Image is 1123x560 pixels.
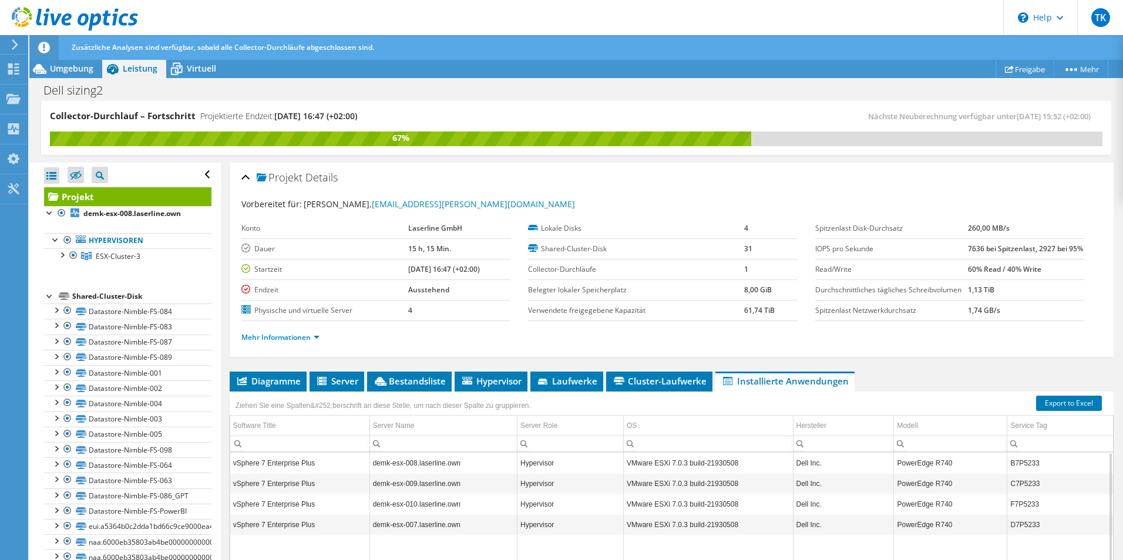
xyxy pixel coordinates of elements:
td: Column Modell, Value PowerEdge R740 [894,473,1007,494]
span: TK [1091,8,1110,27]
td: Column Software Title, Filter cell [230,436,369,451]
span: Bestandsliste [373,375,446,387]
div: Server Name [373,419,415,433]
span: Installierte Anwendungen [721,375,849,387]
td: Column Hersteller, Value Dell Inc. [793,514,894,535]
a: Datastore-Nimble-005 [44,427,211,442]
span: Zusätzliche Analysen sind verfügbar, sobald alle Collector-Durchläufe abgeschlossen sind. [72,42,374,52]
b: 8,00 GiB [744,285,772,295]
b: 15 h, 15 Min. [408,244,451,254]
a: ESX-Cluster-3 [44,248,211,264]
b: 60% Read / 40% Write [968,264,1041,274]
td: Column Software Title, Value vSphere 7 Enterprise Plus [230,514,369,535]
td: Column OS, Value VMware ESXi 7.0.3 build-21930508 [623,494,793,514]
b: Ausstehend [408,285,449,295]
a: Datastore-Nimble-FS-063 [44,473,211,488]
td: Column Service Tag, Filter cell [1007,436,1113,451]
h1: Dell sizing2 [38,84,121,97]
a: Mehr Informationen [241,332,320,342]
a: Datastore-Nimble-FS-064 [44,457,211,473]
a: Datastore-Nimble-FS-084 [44,303,211,319]
div: 67% [50,131,751,144]
label: Dauer [241,243,408,255]
a: Datastore-Nimble-004 [44,396,211,411]
span: Virtuell [187,63,216,74]
a: [EMAIL_ADDRESS][PERSON_NAME][DOMAIN_NAME] [372,198,575,210]
span: Cluster-Laufwerke [612,375,707,387]
td: Column Server Role, Value Hypervisor [517,453,624,473]
td: Column OS, Value VMware ESXi 7.0.3 build-21930508 [623,514,793,535]
svg: \n [1018,12,1028,23]
label: Durchschnittliches tägliches Schreibvolumen [815,284,969,296]
td: Service Tag Column [1007,416,1113,436]
td: Column Modell, Value PowerEdge R740 [894,514,1007,535]
td: Column Modell, Filter cell [894,436,1007,451]
td: Column Modell, Value PowerEdge R740 [894,494,1007,514]
td: Column Server Name, Value demk-esx-008.laserline.own [369,453,517,473]
td: Column Server Name, Value demk-esx-009.laserline.own [369,473,517,494]
td: Software Title Column [230,416,369,436]
td: Column Server Role, Value Hypervisor [517,494,624,514]
a: naa.6000eb35803ab4be000000000000d9dd [44,534,211,549]
td: Column Modell, Value PowerEdge R740 [894,453,1007,473]
a: Datastore-Nimble-FS-086_GPT [44,488,211,504]
b: Laserline GmbH [408,223,462,233]
td: Modell Column [894,416,1007,436]
td: Column OS, Filter cell [623,436,793,451]
span: [PERSON_NAME], [304,198,575,210]
b: 7636 bei Spitzenlast, 2927 bei 95% [968,244,1083,254]
label: Lokale Disks [528,222,744,234]
a: Datastore-Nimble-FS-098 [44,442,211,457]
a: Datastore-Nimble-FS-083 [44,319,211,334]
span: Diagramme [236,375,301,387]
label: Belegter lokaler Speicherplatz [528,284,744,296]
div: Ziehen Sie eine Spalten&#252;berschrift an diese Stelle, um nach dieser Spalte zu gruppieren. [233,397,534,414]
td: Column Server Name, Filter cell [369,436,517,451]
label: Read/Write [815,264,969,275]
td: Column Hersteller, Value Dell Inc. [793,453,894,473]
span: Leistung [123,63,157,74]
a: Hypervisoren [44,233,211,248]
td: OS Column [623,416,793,436]
label: Startzeit [241,264,408,275]
span: Laufwerke [536,375,597,387]
a: Datastore-Nimble-FS-PowerBI [44,504,211,519]
td: Column Service Tag, Value B7P5233 [1007,453,1113,473]
a: Datastore-Nimble-001 [44,365,211,380]
td: Column Service Tag, Value F7P5233 [1007,494,1113,514]
div: Server Role [520,419,557,433]
b: 260,00 MB/s [968,223,1010,233]
a: demk-esx-008.laserline.own [44,206,211,221]
td: Server Role Column [517,416,624,436]
span: ESX-Cluster-3 [96,251,140,261]
td: Column Hersteller, Filter cell [793,436,894,451]
span: [DATE] 16:47 (+02:00) [274,110,357,122]
div: Hersteller [796,419,826,433]
a: Mehr [1054,60,1108,78]
b: 4 [408,305,412,315]
span: Details [305,170,338,184]
label: Shared-Cluster-Disk [528,243,744,255]
td: Column Server Role, Filter cell [517,436,624,451]
b: demk-esx-008.laserline.own [83,208,181,218]
td: Column Server Role, Value Hypervisor [517,473,624,494]
td: Column Hersteller, Value Dell Inc. [793,494,894,514]
b: 61,74 TiB [744,305,775,315]
td: Column Software Title, Value vSphere 7 Enterprise Plus [230,453,369,473]
a: Datastore-Nimble-FS-087 [44,335,211,350]
b: [DATE] 16:47 (+02:00) [408,264,480,274]
a: Projekt [44,187,211,206]
td: Column Software Title, Value vSphere 7 Enterprise Plus [230,473,369,494]
b: 4 [744,223,748,233]
span: Server [315,375,358,387]
b: 1 [744,264,748,274]
div: Service Tag [1010,419,1047,433]
b: 1,13 TiB [968,285,994,295]
span: Hypervisor [460,375,522,387]
label: Endzeit [241,284,408,296]
td: Column Server Name, Value demk-esx-010.laserline.own [369,494,517,514]
label: Vorbereitet für: [241,198,302,210]
div: Shared-Cluster-Disk [72,289,211,303]
div: OS [627,419,637,433]
label: Collector-Durchläufe [528,264,744,275]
